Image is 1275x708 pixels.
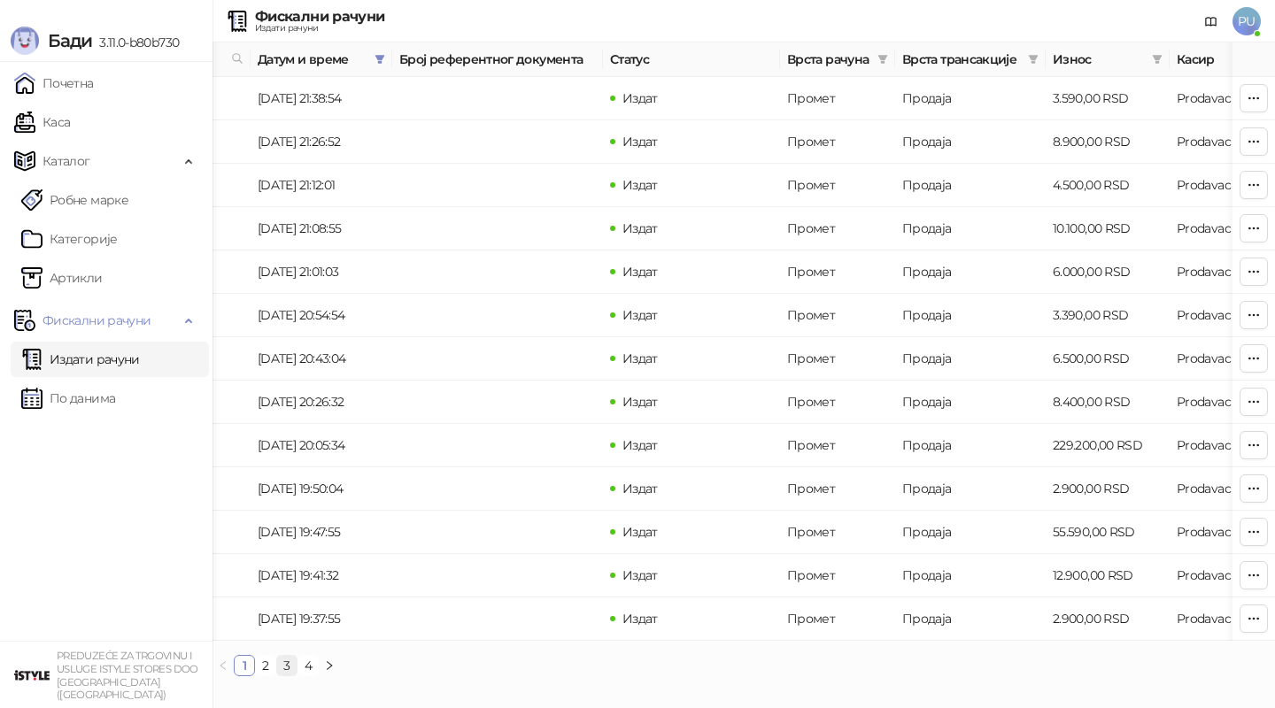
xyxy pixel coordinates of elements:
td: Продаја [895,207,1046,250]
a: Издати рачуни [21,342,140,377]
span: Издат [622,134,658,150]
td: Промет [780,120,895,164]
span: 3.11.0-b80b730 [92,35,179,50]
td: [DATE] 21:26:52 [251,120,392,164]
td: Продаја [895,337,1046,381]
li: 2 [255,655,276,676]
th: Врста трансакције [895,42,1046,77]
span: filter [874,46,892,73]
td: Продаја [895,77,1046,120]
td: [DATE] 20:05:34 [251,424,392,467]
span: Издат [622,567,658,583]
span: Износ [1053,50,1145,69]
td: [DATE] 19:37:55 [251,597,392,641]
td: Продаја [895,597,1046,641]
span: Издат [622,481,658,496]
span: Врста трансакције [902,50,1021,69]
td: [DATE] 21:01:03 [251,250,392,294]
span: Фискални рачуни [42,303,151,338]
div: Издати рачуни [255,24,384,33]
small: PREDUZEĆE ZA TRGOVINU I USLUGE ISTYLE STORES DOO [GEOGRAPHIC_DATA] ([GEOGRAPHIC_DATA]) [57,650,198,701]
span: Издат [622,437,658,453]
td: Промет [780,381,895,424]
img: Logo [11,27,39,55]
a: Каса [14,104,70,140]
td: Продаја [895,250,1046,294]
td: [DATE] 19:47:55 [251,511,392,554]
a: Категорије [21,221,118,257]
td: 8.400,00 RSD [1046,381,1170,424]
a: 3 [277,656,297,675]
td: 3.590,00 RSD [1046,77,1170,120]
a: По данима [21,381,115,416]
td: Продаја [895,381,1046,424]
td: Промет [780,337,895,381]
div: Фискални рачуни [255,10,384,24]
span: Издат [622,524,658,540]
td: Промет [780,554,895,597]
td: 12.900,00 RSD [1046,554,1170,597]
th: Врста рачуна [780,42,895,77]
td: Продаја [895,424,1046,467]
td: Продаја [895,120,1046,164]
span: Издат [622,220,658,236]
li: Претходна страна [212,655,234,676]
td: 2.900,00 RSD [1046,467,1170,511]
span: right [324,660,335,671]
a: Документација [1197,7,1225,35]
span: filter [1152,54,1163,65]
span: PU [1232,7,1261,35]
img: 64x64-companyLogo-77b92cf4-9946-4f36-9751-bf7bb5fd2c7d.png [14,658,50,693]
a: 1 [235,656,254,675]
td: [DATE] 19:50:04 [251,467,392,511]
td: [DATE] 20:26:32 [251,381,392,424]
a: Почетна [14,65,94,101]
th: Број референтног документа [392,42,603,77]
li: Следећа страна [319,655,340,676]
span: filter [1028,54,1039,65]
td: 4.500,00 RSD [1046,164,1170,207]
span: filter [1024,46,1042,73]
td: Промет [780,467,895,511]
td: Промет [780,207,895,250]
td: Промет [780,424,895,467]
li: 3 [276,655,297,676]
span: Издат [622,90,658,106]
span: Каталог [42,143,90,179]
td: [DATE] 21:08:55 [251,207,392,250]
span: Издат [622,611,658,627]
td: Промет [780,294,895,337]
a: 2 [256,656,275,675]
td: Промет [780,511,895,554]
td: Продаја [895,511,1046,554]
span: Издат [622,307,658,323]
td: Продаја [895,294,1046,337]
td: [DATE] 21:38:54 [251,77,392,120]
button: right [319,655,340,676]
td: 55.590,00 RSD [1046,511,1170,554]
span: Врста рачуна [787,50,870,69]
td: [DATE] 20:43:04 [251,337,392,381]
span: Издат [622,350,658,366]
span: Датум и време [258,50,367,69]
span: Издат [622,264,658,280]
td: Промет [780,250,895,294]
span: Бади [48,30,92,51]
td: 3.390,00 RSD [1046,294,1170,337]
td: [DATE] 21:12:01 [251,164,392,207]
a: Робне марке [21,182,128,218]
td: Промет [780,597,895,641]
a: 4 [298,656,318,675]
td: 6.500,00 RSD [1046,337,1170,381]
td: Продаја [895,554,1046,597]
span: Издат [622,394,658,410]
a: ArtikliАртикли [21,260,103,296]
td: [DATE] 20:54:54 [251,294,392,337]
td: 229.200,00 RSD [1046,424,1170,467]
td: 10.100,00 RSD [1046,207,1170,250]
span: filter [877,54,888,65]
td: [DATE] 19:41:32 [251,554,392,597]
span: filter [375,54,385,65]
button: left [212,655,234,676]
span: left [218,660,228,671]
